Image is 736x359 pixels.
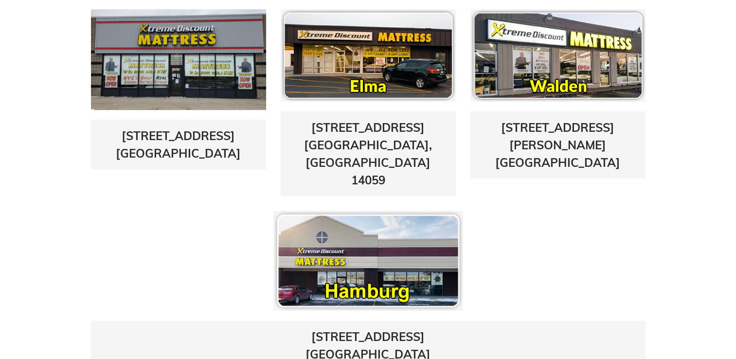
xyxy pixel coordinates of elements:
[495,120,620,170] a: [STREET_ADDRESS][PERSON_NAME][GEOGRAPHIC_DATA]
[116,128,241,161] a: [STREET_ADDRESS][GEOGRAPHIC_DATA]
[470,9,646,102] img: pf-16118c81--waldenicon.png
[304,120,432,187] a: [STREET_ADDRESS][GEOGRAPHIC_DATA], [GEOGRAPHIC_DATA] 14059
[281,9,456,102] img: pf-8166afa1--elmaicon.png
[273,211,463,311] img: pf-66afa184--hamburgloc.png
[91,9,266,110] img: transit-store-photo2-1642015179745.jpg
